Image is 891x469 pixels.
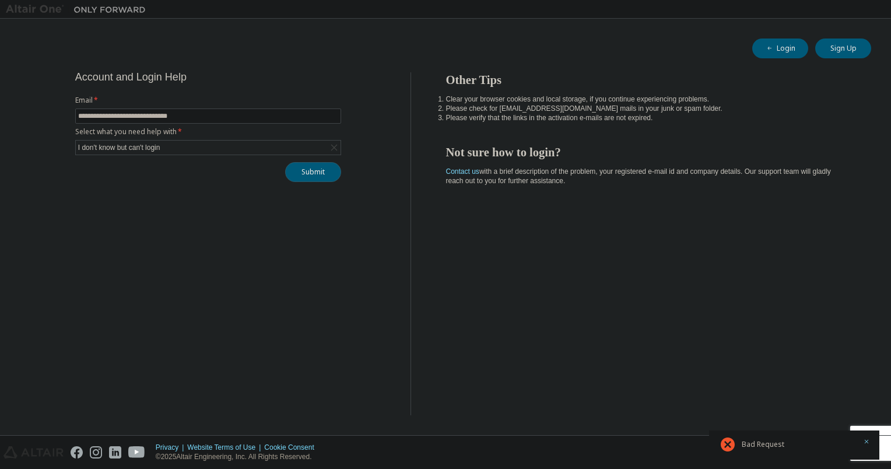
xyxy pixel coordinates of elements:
[75,127,341,136] label: Select what you need help with
[446,104,851,113] li: Please check for [EMAIL_ADDRESS][DOMAIN_NAME] mails in your junk or spam folder.
[446,94,851,104] li: Clear your browser cookies and local storage, if you continue experiencing problems.
[285,162,341,182] button: Submit
[3,446,64,459] img: altair_logo.svg
[187,443,264,452] div: Website Terms of Use
[90,446,102,459] img: instagram.svg
[156,443,187,452] div: Privacy
[109,446,121,459] img: linkedin.svg
[6,3,152,15] img: Altair One
[76,141,341,155] div: I don't know but can't login
[75,72,288,82] div: Account and Login Help
[76,141,162,154] div: I don't know but can't login
[815,38,871,58] button: Sign Up
[446,145,851,160] h2: Not sure how to login?
[75,96,341,105] label: Email
[742,440,784,449] span: Bad Request
[156,452,321,462] p: © 2025 Altair Engineering, Inc. All Rights Reserved.
[446,113,851,123] li: Please verify that the links in the activation e-mails are not expired.
[128,446,145,459] img: youtube.svg
[446,72,851,87] h2: Other Tips
[264,443,321,452] div: Cookie Consent
[71,446,83,459] img: facebook.svg
[446,167,479,176] a: Contact us
[752,38,808,58] button: Login
[446,167,831,185] span: with a brief description of the problem, your registered e-mail id and company details. Our suppo...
